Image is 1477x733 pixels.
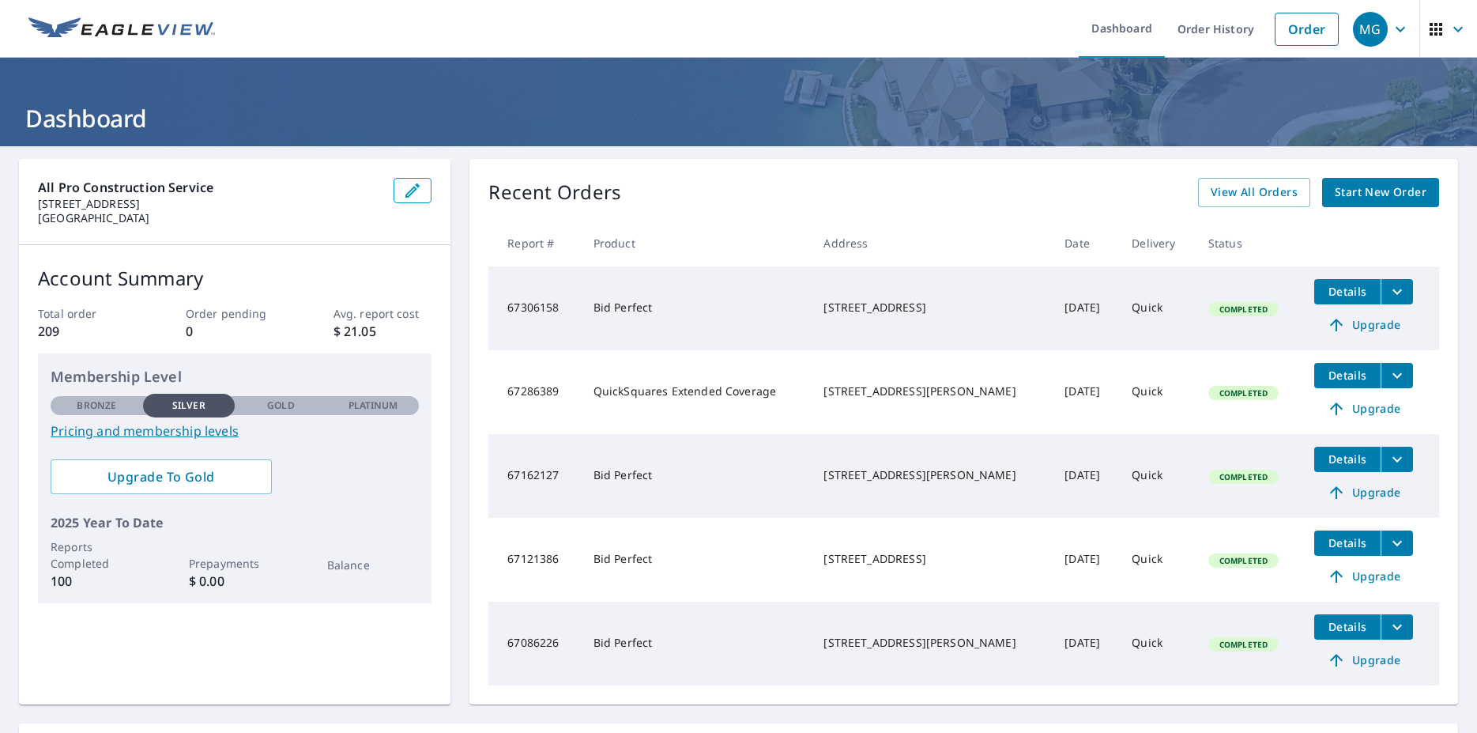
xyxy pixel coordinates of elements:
span: Upgrade [1324,483,1404,502]
td: 67286389 [488,350,580,434]
span: Details [1324,452,1371,467]
td: Bid Perfect [581,518,812,602]
span: Details [1324,368,1371,383]
p: [GEOGRAPHIC_DATA] [38,211,381,225]
th: Status [1196,220,1302,266]
th: Delivery [1119,220,1196,266]
span: Upgrade [1324,315,1404,334]
img: EV Logo [28,17,215,41]
button: filesDropdownBtn-67086226 [1381,614,1413,640]
span: Upgrade [1324,651,1404,670]
a: Upgrade [1314,480,1413,505]
p: Membership Level [51,366,419,387]
td: 67121386 [488,518,580,602]
td: 67162127 [488,434,580,518]
p: $ 0.00 [189,572,281,591]
button: filesDropdownBtn-67162127 [1381,447,1413,472]
td: Bid Perfect [581,266,812,350]
td: Quick [1119,602,1196,686]
a: Upgrade To Gold [51,459,272,494]
a: Order [1275,13,1339,46]
p: 2025 Year To Date [51,513,419,532]
th: Report # [488,220,580,266]
p: Bronze [77,399,116,413]
span: Upgrade [1324,567,1404,586]
h1: Dashboard [19,102,1458,134]
p: [STREET_ADDRESS] [38,197,381,211]
td: Quick [1119,434,1196,518]
p: Platinum [349,399,398,413]
button: detailsBtn-67286389 [1314,363,1381,388]
td: Bid Perfect [581,434,812,518]
td: [DATE] [1052,602,1119,686]
td: 67086226 [488,602,580,686]
p: Silver [172,399,205,413]
p: Order pending [186,305,284,322]
span: Details [1324,284,1371,299]
button: detailsBtn-67121386 [1314,531,1381,556]
span: View All Orders [1211,183,1298,202]
p: Recent Orders [488,178,621,207]
p: 209 [38,322,137,341]
button: filesDropdownBtn-67286389 [1381,363,1413,388]
p: 0 [186,322,284,341]
td: [DATE] [1052,434,1119,518]
div: [STREET_ADDRESS][PERSON_NAME] [823,635,1039,651]
td: 67306158 [488,266,580,350]
span: Completed [1210,304,1277,315]
span: Start New Order [1335,183,1426,202]
span: Upgrade To Gold [63,468,259,486]
th: Product [581,220,812,266]
span: Details [1324,535,1371,550]
td: Quick [1119,518,1196,602]
td: Quick [1119,266,1196,350]
span: Upgrade [1324,399,1404,418]
td: [DATE] [1052,266,1119,350]
a: Upgrade [1314,312,1413,338]
a: Start New Order [1322,178,1439,207]
p: 100 [51,572,143,591]
p: Balance [327,557,420,573]
span: Completed [1210,387,1277,399]
th: Date [1052,220,1119,266]
p: Reports Completed [51,538,143,572]
p: $ 21.05 [333,322,432,341]
span: Completed [1210,639,1277,650]
button: filesDropdownBtn-67121386 [1381,531,1413,556]
div: [STREET_ADDRESS] [823,300,1039,315]
div: MG [1353,12,1388,47]
button: detailsBtn-67086226 [1314,614,1381,640]
td: Quick [1119,350,1196,434]
p: Account Summary [38,264,431,293]
th: Address [811,220,1052,266]
span: Details [1324,619,1371,634]
a: Upgrade [1314,648,1413,673]
a: Pricing and membership levels [51,421,419,440]
button: detailsBtn-67306158 [1314,279,1381,304]
a: View All Orders [1198,178,1310,207]
div: [STREET_ADDRESS] [823,551,1039,567]
td: [DATE] [1052,518,1119,602]
span: Completed [1210,555,1277,566]
p: Prepayments [189,555,281,572]
p: Gold [267,399,294,413]
button: detailsBtn-67162127 [1314,447,1381,472]
a: Upgrade [1314,396,1413,421]
p: All Pro Construction Service [38,178,381,197]
p: Total order [38,305,137,322]
span: Completed [1210,471,1277,482]
button: filesDropdownBtn-67306158 [1381,279,1413,304]
td: QuickSquares Extended Coverage [581,350,812,434]
a: Upgrade [1314,564,1413,589]
div: [STREET_ADDRESS][PERSON_NAME] [823,384,1039,399]
div: [STREET_ADDRESS][PERSON_NAME] [823,467,1039,483]
p: Avg. report cost [333,305,432,322]
td: [DATE] [1052,350,1119,434]
td: Bid Perfect [581,602,812,686]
